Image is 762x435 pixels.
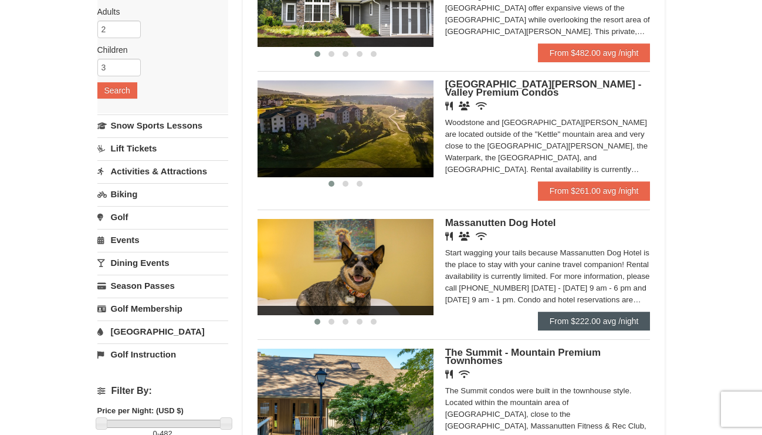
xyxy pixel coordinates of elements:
[445,117,651,176] div: Woodstone and [GEOGRAPHIC_DATA][PERSON_NAME] are located outside of the "Kettle" mountain area an...
[476,232,487,241] i: Wireless Internet (free)
[97,298,228,319] a: Golf Membership
[97,343,228,365] a: Golf Instruction
[97,321,228,342] a: [GEOGRAPHIC_DATA]
[97,386,228,396] h4: Filter By:
[97,275,228,296] a: Season Passes
[97,252,228,274] a: Dining Events
[97,6,219,18] label: Adults
[445,347,601,366] span: The Summit - Mountain Premium Townhomes
[97,114,228,136] a: Snow Sports Lessons
[445,79,642,98] span: [GEOGRAPHIC_DATA][PERSON_NAME] - Valley Premium Condos
[459,370,470,379] i: Wireless Internet (free)
[538,181,651,200] a: From $261.00 avg /night
[97,137,228,159] a: Lift Tickets
[476,102,487,110] i: Wireless Internet (free)
[445,370,453,379] i: Restaurant
[459,102,470,110] i: Banquet Facilities
[445,232,453,241] i: Restaurant
[459,232,470,241] i: Banquet Facilities
[97,183,228,205] a: Biking
[445,217,556,228] span: Massanutten Dog Hotel
[97,44,219,56] label: Children
[97,229,228,251] a: Events
[538,43,651,62] a: From $482.00 avg /night
[97,82,137,99] button: Search
[445,102,453,110] i: Restaurant
[445,247,651,306] div: Start wagging your tails because Massanutten Dog Hotel is the place to stay with your canine trav...
[97,160,228,182] a: Activities & Attractions
[97,206,228,228] a: Golf
[97,406,184,415] strong: Price per Night: (USD $)
[538,312,651,331] a: From $222.00 avg /night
